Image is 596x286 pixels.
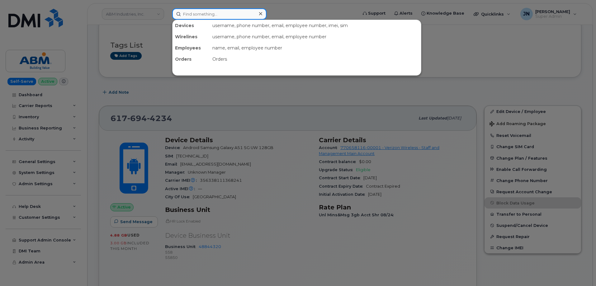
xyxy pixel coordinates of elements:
[173,54,210,65] div: Orders
[210,54,421,65] div: Orders
[173,31,210,42] div: Wirelines
[173,20,210,31] div: Devices
[210,20,421,31] div: username, phone number, email, employee number, imei, sim
[210,42,421,54] div: name, email, employee number
[210,31,421,42] div: username, phone number, email, employee number
[173,42,210,54] div: Employees
[172,8,267,20] input: Find something...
